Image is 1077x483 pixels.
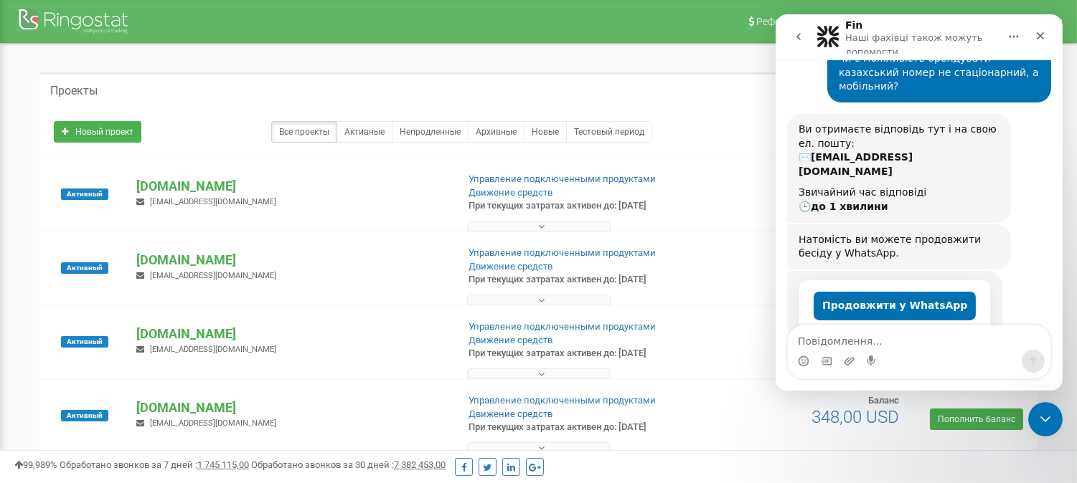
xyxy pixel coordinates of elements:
a: Движение средств [469,408,552,419]
span: 348,00 USD [812,407,899,427]
span: Активный [61,188,108,200]
span: [EMAIL_ADDRESS][DOMAIN_NAME] [150,271,276,280]
p: При текущих затратах активен до: [DATE] [469,421,695,434]
a: Все проекты [271,121,337,143]
a: Тестовый период [566,121,652,143]
u: 1 745 115,00 [197,459,249,470]
a: Пополнить баланс [930,408,1023,430]
a: Управление подключенными продуктами [469,173,656,184]
iframe: Intercom live chat [776,14,1063,391]
span: Активный [61,410,108,421]
a: Новые [524,121,567,143]
span: [EMAIL_ADDRESS][DOMAIN_NAME] [150,345,276,354]
a: Движение средств [469,335,552,345]
span: Активный [61,336,108,348]
p: [DOMAIN_NAME] [136,325,445,343]
a: Управление подключенными продуктами [469,395,656,406]
span: Баланс [868,395,899,406]
a: Движение средств [469,187,552,198]
a: Управление подключенными продуктами [469,247,656,258]
p: При текущих затратах активен до: [DATE] [469,273,695,287]
p: [DOMAIN_NAME] [136,398,445,417]
a: Архивные [468,121,525,143]
span: 99,989% [14,459,57,470]
p: При текущих затратах активен до: [DATE] [469,199,695,213]
span: [EMAIL_ADDRESS][DOMAIN_NAME] [150,197,276,206]
iframe: Intercom live chat [1028,402,1063,436]
span: Активный [61,262,108,274]
span: Реферальная программа [756,16,875,27]
span: [EMAIL_ADDRESS][DOMAIN_NAME] [150,419,276,428]
h5: Проекты [50,85,98,97]
u: 7 382 453,00 [394,459,446,470]
a: Непродленные [392,121,469,143]
p: [DOMAIN_NAME] [136,177,445,196]
a: Новый проект [54,121,141,143]
a: Управление подключенными продуктами [469,321,656,332]
span: Обработано звонков за 30 дней : [251,459,446,470]
p: При текущих затратах активен до: [DATE] [469,347,695,360]
a: Активные [337,121,392,143]
span: Обработано звонков за 7 дней : [60,459,249,470]
a: Движение средств [469,261,552,272]
p: [DOMAIN_NAME] [136,251,445,269]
